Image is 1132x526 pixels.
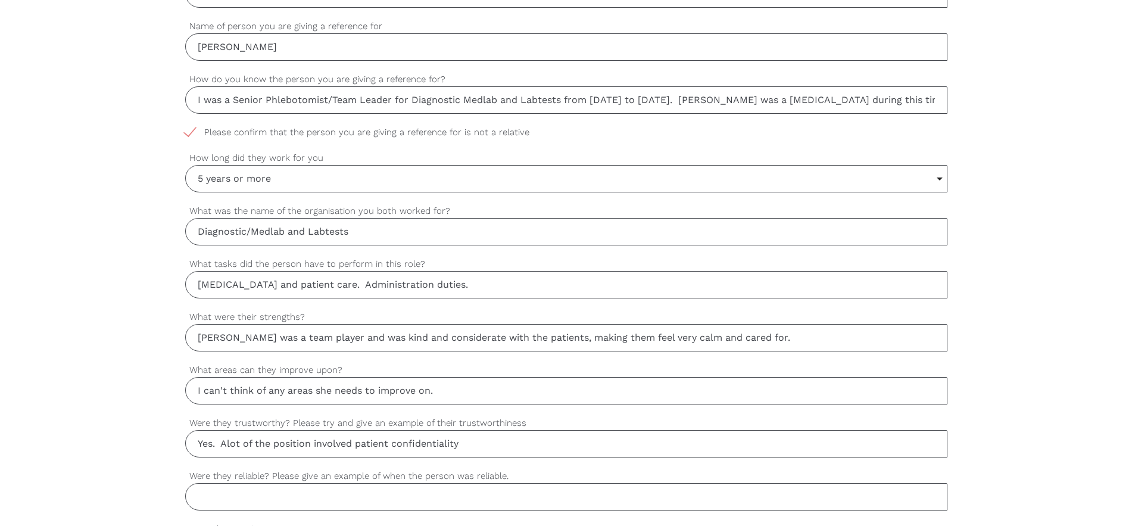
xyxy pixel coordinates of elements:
span: Please confirm that the person you are giving a reference for is not a relative [185,126,552,139]
label: What areas can they improve upon? [185,363,947,377]
label: What tasks did the person have to perform in this role? [185,257,947,271]
label: What were their strengths? [185,310,947,324]
label: What was the name of the organisation you both worked for? [185,204,947,218]
label: How long did they work for you [185,151,947,165]
label: Name of person you are giving a reference for [185,20,947,33]
label: How do you know the person you are giving a reference for? [185,73,947,86]
label: Were they trustworthy? Please try and give an example of their trustworthiness [185,416,947,430]
label: Were they reliable? Please give an example of when the person was reliable. [185,469,947,483]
